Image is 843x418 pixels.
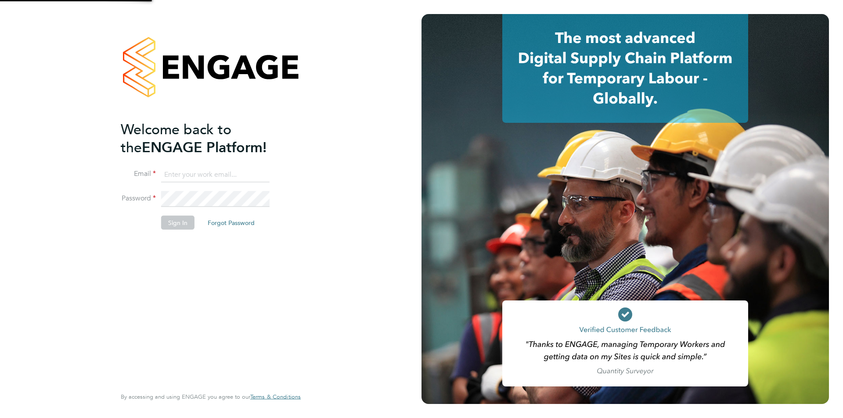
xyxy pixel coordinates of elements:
span: Welcome back to the [121,121,231,156]
h2: ENGAGE Platform! [121,120,292,156]
label: Password [121,194,156,203]
span: By accessing and using ENGAGE you agree to our [121,393,301,400]
label: Email [121,169,156,179]
button: Sign In [161,216,195,230]
span: Terms & Conditions [250,393,301,400]
button: Forgot Password [201,216,262,230]
a: Terms & Conditions [250,393,301,400]
input: Enter your work email... [161,167,270,182]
